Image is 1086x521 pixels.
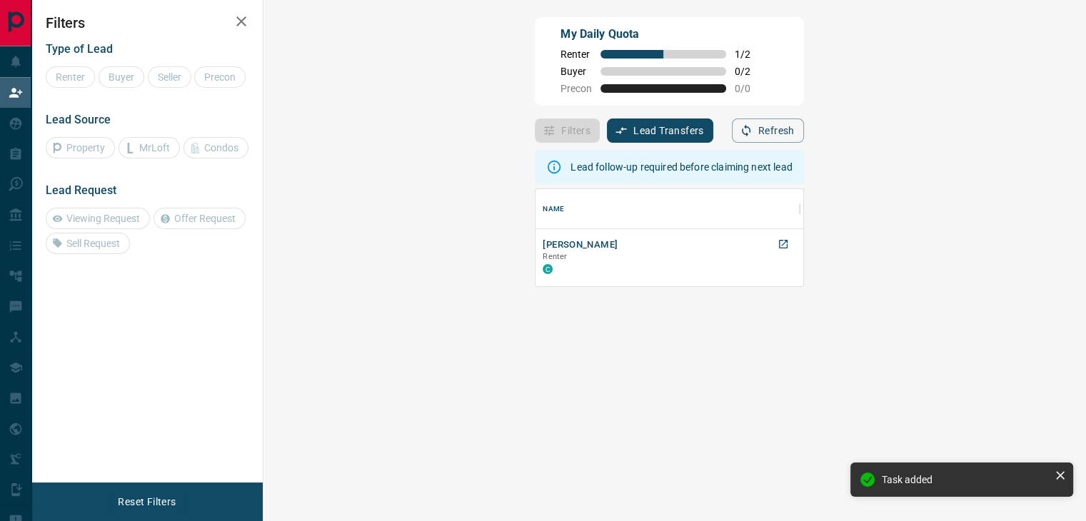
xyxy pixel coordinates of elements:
h2: Filters [46,14,248,31]
button: Reset Filters [109,490,185,514]
button: [PERSON_NAME] [543,238,618,252]
span: 1 / 2 [735,49,766,60]
span: Precon [560,83,592,94]
span: Renter [543,252,567,261]
span: Type of Lead [46,42,113,56]
button: Refresh [732,118,804,143]
span: 0 / 2 [735,66,766,77]
span: Buyer [560,66,592,77]
span: Lead Source [46,113,111,126]
span: 0 / 0 [735,83,766,94]
span: Renter [560,49,592,60]
span: Lead Request [46,183,116,197]
div: Lead follow-up required before claiming next lead [570,154,792,180]
button: Lead Transfers [607,118,713,143]
div: Name [543,189,564,229]
p: My Daily Quota [560,26,766,43]
div: condos.ca [543,264,553,274]
div: Name [536,189,800,229]
div: Task added [882,474,1049,485]
a: Open in New Tab [774,235,793,253]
